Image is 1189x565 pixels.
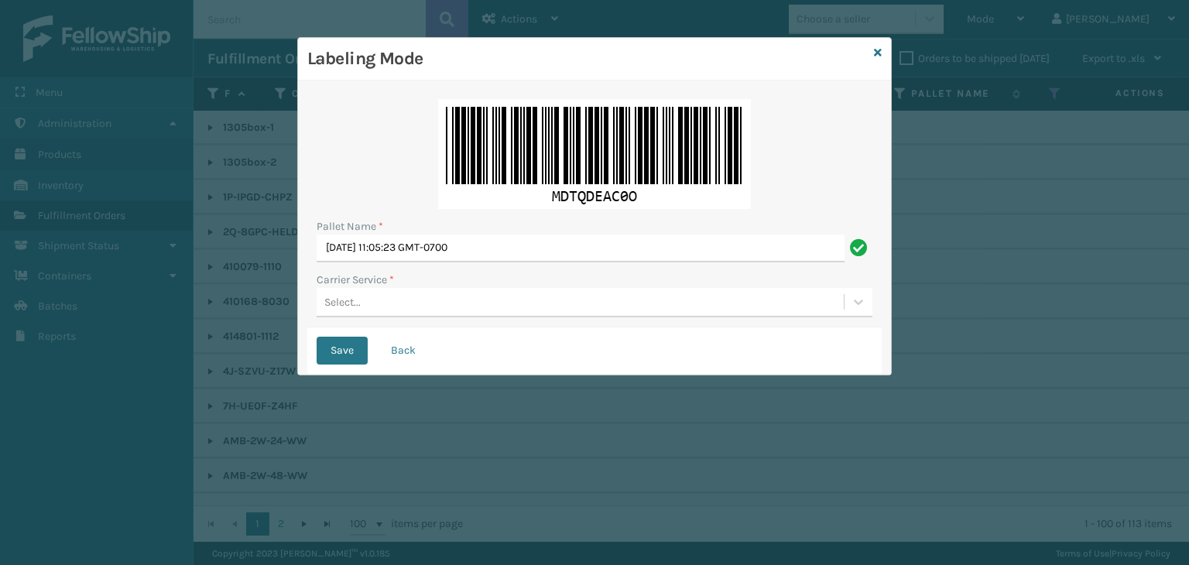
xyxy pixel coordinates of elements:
[307,47,868,70] h3: Labeling Mode
[317,337,368,365] button: Save
[438,99,751,209] img: YSAEMiDgAglD44aZQxGwL4NdvrppxcfrLSD+s0337x4h6M8SxmDVZdqQmCsQkCEMlYtl5QVAkJACIy5CIhQxty1kWZCQAgIgb...
[317,272,394,288] label: Carrier Service
[317,218,383,235] label: Pallet Name
[324,294,361,310] div: Select...
[377,337,430,365] button: Back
